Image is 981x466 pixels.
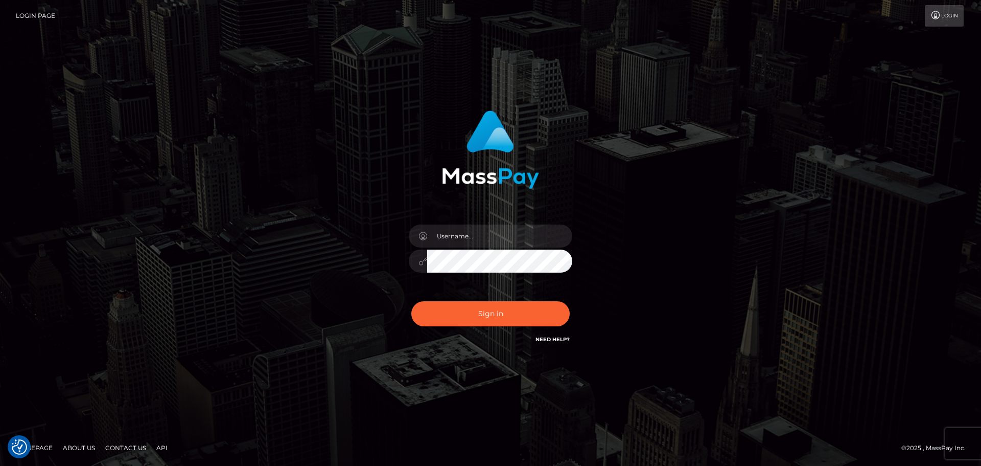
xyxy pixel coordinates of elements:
[12,439,27,455] img: Revisit consent button
[427,225,572,248] input: Username...
[11,440,57,456] a: Homepage
[59,440,99,456] a: About Us
[12,439,27,455] button: Consent Preferences
[535,336,570,343] a: Need Help?
[411,301,570,326] button: Sign in
[16,5,55,27] a: Login Page
[925,5,964,27] a: Login
[152,440,172,456] a: API
[901,442,973,454] div: © 2025 , MassPay Inc.
[442,110,539,189] img: MassPay Login
[101,440,150,456] a: Contact Us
